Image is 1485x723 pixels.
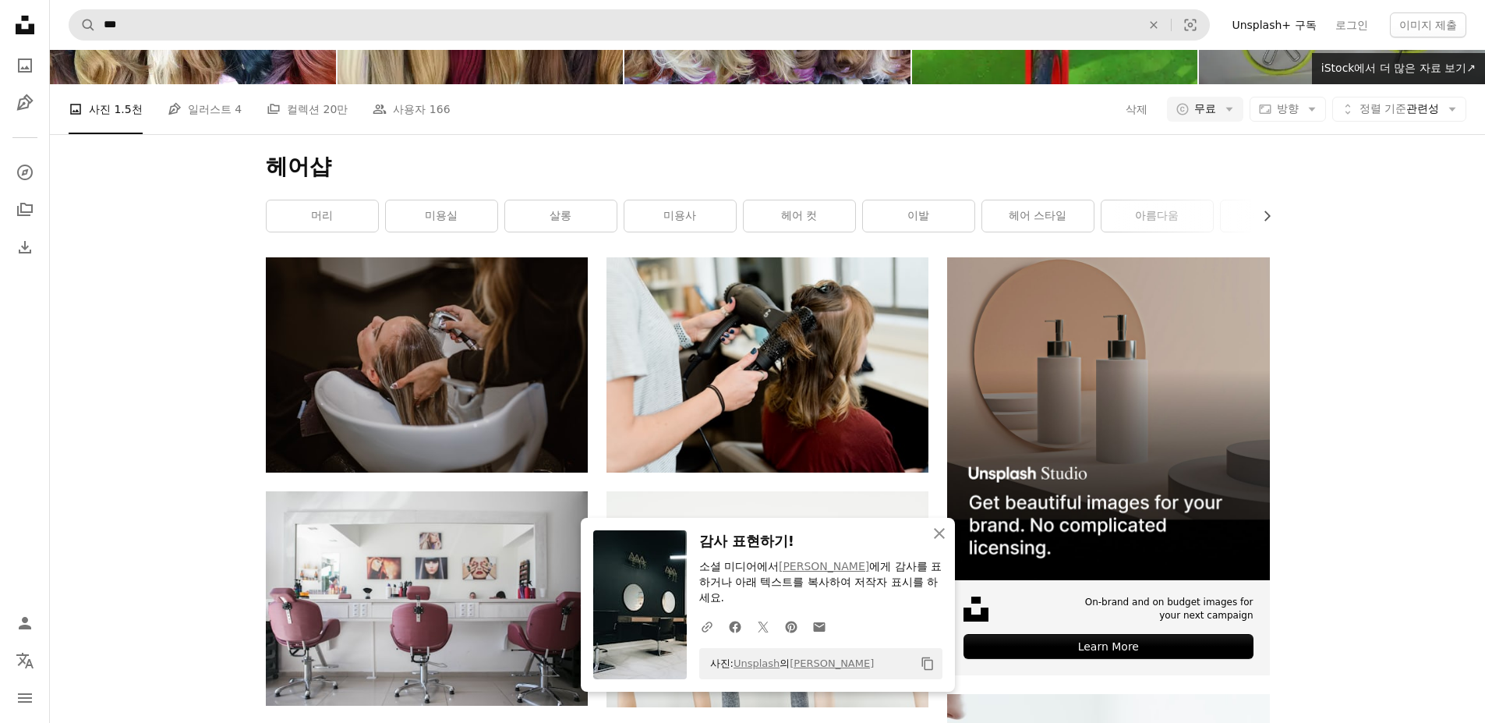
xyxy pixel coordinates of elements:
span: 무료 [1194,101,1216,117]
a: [PERSON_NAME] [790,657,874,669]
button: 목록을 오른쪽으로 스크롤 [1253,200,1270,232]
a: 미용사 [624,200,736,232]
button: 메뉴 [9,682,41,714]
a: 로그인 [1326,12,1377,37]
span: On-brand and on budget images for your next campaign [1076,596,1253,622]
button: Unsplash 검색 [69,10,96,40]
a: 이발 [863,200,974,232]
a: 일러스트 4 [168,84,242,134]
button: 삭제 [1137,10,1171,40]
a: Unsplash [734,657,780,669]
span: 사진: 의 [702,651,875,676]
a: 다운로드 내역 [9,232,41,263]
a: 컬렉션 [9,194,41,225]
a: 머리 [267,200,378,232]
a: Twitter에 공유 [749,611,777,642]
span: 20만 [324,101,348,118]
a: 헤어 스타일 [982,200,1094,232]
a: 사용자 166 [373,84,450,134]
span: iStock에서 더 많은 자료 보기 ↗ [1321,62,1476,74]
button: 정렬 기준관련성 [1332,97,1466,122]
a: 미용실 [386,200,497,232]
a: 일러스트 [9,87,41,119]
img: file-1715714113747-b8b0561c490eimage [947,257,1269,579]
a: 로그인 / 가입 [9,608,41,639]
button: 무료 [1167,97,1243,122]
span: 4 [235,101,242,118]
a: 컬렉션 20만 [267,84,348,134]
img: 은색과 검은 색 헤어 브러시를 들고있는 사람 [606,491,928,707]
a: 아름다움 [1101,200,1213,232]
button: 이미지 제출 [1390,12,1466,37]
a: 헤어 케어 [1221,200,1332,232]
a: On-brand and on budget images for your next campaignLearn More [947,257,1269,675]
a: 이메일로 공유에 공유 [805,611,833,642]
img: Saloon, 내부, 풍경 사진 [266,491,588,706]
button: 삭제 [1125,97,1148,122]
img: file-1631678316303-ed18b8b5cb9cimage [963,597,988,622]
button: 클립보드에 복사하기 [914,650,941,677]
a: Saloon, 내부, 풍경 사진 [266,591,588,605]
button: 시각적 검색 [1172,10,1209,40]
p: 소셜 미디어에서 에게 감사를 표하거나 아래 텍스트를 복사하여 저작자 표시를 하세요. [699,559,942,606]
h1: 헤어샵 [266,153,1270,181]
div: Learn More [963,634,1253,659]
form: 사이트 전체에서 이미지 찾기 [69,9,1210,41]
img: 헤어 스타일리스트가 머리를 자르는 여자 [266,257,588,472]
a: Unsplash+ 구독 [1222,12,1325,37]
img: 빨간 긴 소매 셔츠를 입고 머리 송풍기를 들고 있는 여자 [606,257,928,473]
span: 166 [430,101,451,118]
a: 탐색 [9,157,41,188]
span: 정렬 기준 [1359,102,1406,115]
a: Facebook에 공유 [721,611,749,642]
a: 사진 [9,50,41,81]
a: 빨간 긴 소매 셔츠를 입고 머리 송풍기를 들고 있는 여자 [606,358,928,372]
a: iStock에서 더 많은 자료 보기↗ [1312,53,1485,84]
a: 홈 — Unsplash [9,9,41,44]
h3: 감사 표현하기! [699,530,942,553]
a: 헤어 스타일리스트가 머리를 자르는 여자 [266,358,588,372]
a: [PERSON_NAME] [779,560,869,572]
a: Pinterest에 공유 [777,611,805,642]
a: 헤어 컷 [744,200,855,232]
span: 관련성 [1359,101,1439,117]
span: 방향 [1277,102,1299,115]
button: 방향 [1250,97,1326,122]
button: 언어 [9,645,41,676]
a: 살롱 [505,200,617,232]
